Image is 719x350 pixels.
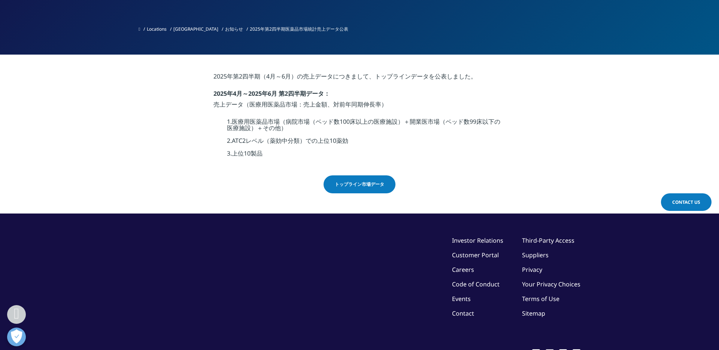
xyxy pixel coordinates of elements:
span: 2025年第2四半期医薬品市場統計売上データ公表 [250,26,348,32]
span: 4 [233,89,236,98]
a: Third-Party Access [522,236,574,245]
span: 月 第 [271,89,285,98]
a: [GEOGRAPHIC_DATA] [173,26,218,32]
span: 売上データ（医療用医薬品市場：売上金額、対前年同期伸長率） [213,100,387,108]
a: Contact [452,309,474,317]
a: Investor Relations [452,236,503,245]
span: 2025 [248,89,262,98]
span: 100 [340,117,350,126]
span: 四半期（ [242,72,266,80]
button: 優先設定センターを開く [7,328,26,346]
span: 1. [227,117,232,126]
a: Suppliers [522,251,549,259]
span: 年 [227,89,233,98]
a: Contact Us [661,193,712,211]
span: 製品 [251,149,263,157]
span: 4 [266,72,270,80]
span: 2. [227,136,232,145]
span: 薬効 [336,136,348,145]
span: レベル（薬効中分類）での上位 [246,136,330,145]
span: 床以下の医療施設）＋その他） [227,117,500,132]
span: 月）の売上データにつきまして、トップラインデータを公表しました。 [285,72,477,80]
span: 年 [262,89,268,98]
a: Events [452,295,471,303]
a: Terms of Use [522,295,559,303]
span: 月～ [236,89,248,98]
a: Privacy [522,265,542,274]
a: Careers [452,265,474,274]
a: お知らせ [225,26,243,32]
a: Locations [147,26,167,32]
span: 月～ [270,72,282,80]
a: Sitemap [522,309,545,317]
a: Your Privacy Choices [522,280,580,288]
span: 2 [239,72,242,80]
span: 四半期データ： [288,89,330,98]
span: 99 [470,117,476,126]
a: トップライン市場データ [324,175,395,193]
span: 3. [227,149,232,157]
strong: 2025 [213,89,227,98]
span: 年第 [227,72,239,80]
span: 医療用医薬品市場（病院市場（ベッド数 [232,117,340,126]
span: 2 [285,89,288,98]
span: 10 [330,136,336,145]
span: Contact Us [672,199,700,205]
span: 6 [268,89,271,98]
span: 2025 [213,72,227,80]
a: Code of Conduct [452,280,500,288]
span: トップライン市場データ [335,181,384,188]
span: 10 [244,149,251,157]
span: 6 [282,72,285,80]
span: ATC2 [232,136,246,145]
span: 上位 [232,149,244,157]
span: 床以上の医療施設）＋開業医市場（ベッド数 [350,117,470,126]
a: Customer Portal [452,251,499,259]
